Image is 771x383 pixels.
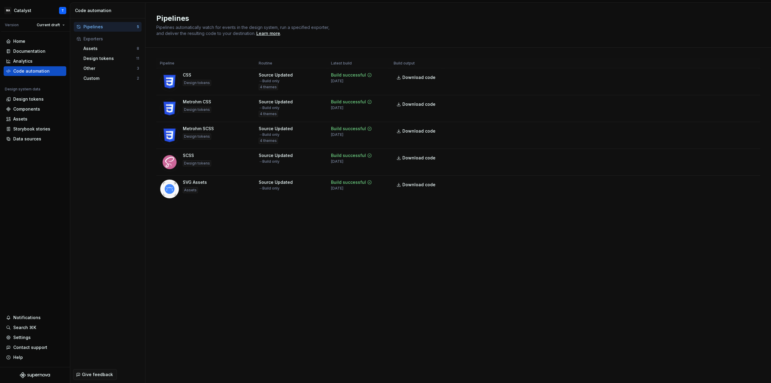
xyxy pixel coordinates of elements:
[20,372,50,378] svg: Supernova Logo
[156,14,753,23] h2: Pipelines
[5,87,40,92] div: Design system data
[83,46,137,52] div: Assets
[4,353,66,362] button: Help
[259,126,293,132] div: Source Updated
[13,344,47,350] div: Contact support
[4,313,66,322] button: Notifications
[183,72,191,78] div: CSS
[259,186,279,191] div: → Build only
[259,99,293,105] div: Source Updated
[394,152,439,163] a: Download code
[394,126,439,137] a: Download code
[5,23,19,27] div: Version
[256,30,280,36] a: Learn more
[4,94,66,104] a: Design tokens
[13,96,44,102] div: Design tokens
[81,64,142,73] button: Other3
[259,72,293,78] div: Source Updated
[4,7,11,14] div: MA
[327,58,390,68] th: Latest build
[4,134,66,144] a: Data sources
[14,8,31,14] div: Catalyst
[183,152,194,159] div: SCSS
[4,104,66,114] a: Components
[255,31,281,36] span: .
[331,132,343,137] div: [DATE]
[156,58,255,68] th: Pipeline
[13,68,50,74] div: Code automation
[331,186,343,191] div: [DATE]
[83,75,137,81] div: Custom
[83,65,137,71] div: Other
[183,160,211,166] div: Design tokens
[259,105,279,110] div: → Build only
[13,126,50,132] div: Storybook stories
[260,138,277,143] span: 4 themes
[402,128,435,134] span: Download code
[13,58,33,64] div: Analytics
[402,182,435,188] span: Download code
[13,48,45,54] div: Documentation
[183,133,211,140] div: Design tokens
[260,111,277,116] span: 4 themes
[4,36,66,46] a: Home
[61,8,64,13] div: T
[259,132,279,137] div: → Build only
[402,74,435,80] span: Download code
[75,8,143,14] div: Code automation
[331,179,366,185] div: Build successful
[37,23,60,27] span: Current draft
[137,76,139,81] div: 2
[4,124,66,134] a: Storybook stories
[83,24,137,30] div: Pipelines
[4,333,66,342] a: Settings
[13,325,36,331] div: Search ⌘K
[13,354,23,360] div: Help
[136,56,139,61] div: 11
[394,72,439,83] a: Download code
[259,79,279,83] div: → Build only
[13,315,41,321] div: Notifications
[4,343,66,352] button: Contact support
[34,21,67,29] button: Current draft
[1,4,69,17] button: MACatalystT
[259,179,293,185] div: Source Updated
[394,179,439,190] a: Download code
[331,72,366,78] div: Build successful
[394,99,439,110] a: Download code
[13,334,31,341] div: Settings
[156,25,331,36] span: Pipelines automatically watch for events in the design system, run a specified exporter, and deli...
[13,106,40,112] div: Components
[4,46,66,56] a: Documentation
[183,179,207,185] div: SVG Assets
[4,114,66,124] a: Assets
[259,152,293,159] div: Source Updated
[331,126,366,132] div: Build successful
[331,152,366,159] div: Build successful
[137,24,139,29] div: 5
[13,136,41,142] div: Data sources
[183,99,211,105] div: Metrohm CSS
[73,369,117,380] button: Give feedback
[13,38,25,44] div: Home
[183,107,211,113] div: Design tokens
[402,155,435,161] span: Download code
[183,126,214,132] div: Metrohm SCSS
[74,22,142,32] button: Pipelines5
[390,58,443,68] th: Build output
[82,372,113,378] span: Give feedback
[81,54,142,63] button: Design tokens11
[137,46,139,51] div: 8
[331,159,343,164] div: [DATE]
[81,74,142,83] a: Custom2
[4,56,66,66] a: Analytics
[331,105,343,110] div: [DATE]
[331,79,343,83] div: [DATE]
[331,99,366,105] div: Build successful
[83,55,136,61] div: Design tokens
